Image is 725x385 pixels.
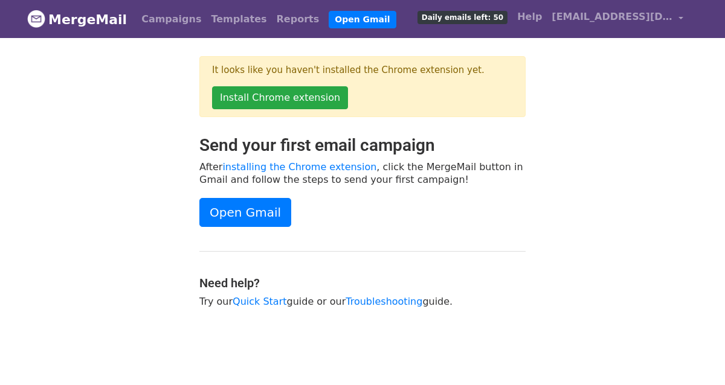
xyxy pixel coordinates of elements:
a: Campaigns [137,7,206,31]
a: Daily emails left: 50 [413,5,512,29]
a: [EMAIL_ADDRESS][DOMAIN_NAME] [547,5,688,33]
a: Open Gmail [199,198,291,227]
span: [EMAIL_ADDRESS][DOMAIN_NAME] [552,10,672,24]
span: Daily emails left: 50 [417,11,507,24]
a: Install Chrome extension [212,86,348,109]
a: Open Gmail [329,11,396,28]
a: installing the Chrome extension [222,161,376,173]
a: MergeMail [27,7,127,32]
h4: Need help? [199,276,526,290]
a: Help [512,5,547,29]
h2: Send your first email campaign [199,135,526,156]
p: After , click the MergeMail button in Gmail and follow the steps to send your first campaign! [199,161,526,186]
p: Try our guide or our guide. [199,295,526,308]
a: Templates [206,7,271,31]
a: Troubleshooting [346,296,422,307]
img: MergeMail logo [27,10,45,28]
p: It looks like you haven't installed the Chrome extension yet. [212,64,513,77]
a: Quick Start [233,296,286,307]
a: Reports [272,7,324,31]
